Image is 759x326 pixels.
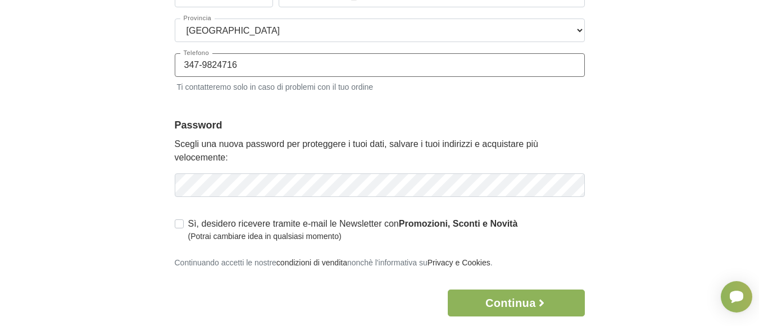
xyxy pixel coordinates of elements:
[175,53,585,77] input: Telefono
[188,217,518,242] label: Sì, desidero ricevere tramite e-mail le Newsletter con
[175,118,585,133] legend: Password
[175,137,585,164] p: Scegli una nuova password per proteggere i tuoi dati, salvare i tuoi indirizzi e acquistare più v...
[276,258,347,267] a: condizioni di vendita
[188,231,518,242] small: (Potrai cambiare idea in qualsiasi momento)
[175,79,585,93] small: Ti contatteremo solo in caso di problemi con il tuo ordine
[399,219,518,228] strong: Promozioni, Sconti e Novità
[721,281,752,313] iframe: Smartsupp widget button
[428,258,490,267] a: Privacy e Cookies
[175,258,493,267] small: Continuando accetti le nostre nonchè l'informativa su .
[448,290,584,316] button: Continua
[180,15,215,21] label: Provincia
[180,50,213,56] label: Telefono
